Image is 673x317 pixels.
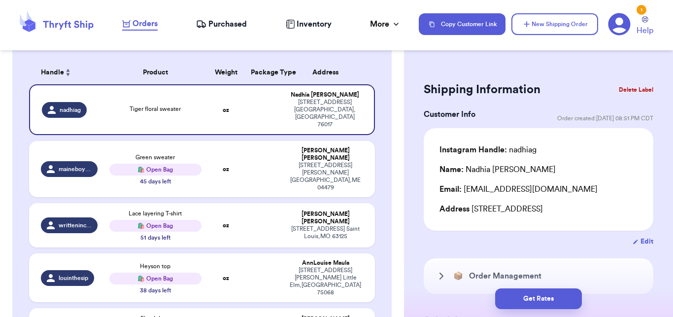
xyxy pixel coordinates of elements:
[469,270,541,282] h3: Order Management
[140,177,171,185] div: 45 days left
[439,164,556,176] div: Nadhia [PERSON_NAME]
[282,61,375,84] th: Address
[637,5,646,15] div: 1
[439,146,507,154] span: Instagram Handle:
[59,165,92,173] span: maineboytngirl
[288,225,363,240] div: [STREET_ADDRESS] Saint Louis , MO 63125
[223,107,229,113] strong: oz
[615,79,657,101] button: Delete Label
[637,25,653,36] span: Help
[286,18,332,30] a: Inventory
[135,154,175,160] span: Green sweater
[637,16,653,36] a: Help
[439,205,470,213] span: Address
[370,18,401,30] div: More
[439,144,537,156] div: nadhiag
[608,13,631,35] a: 1
[453,270,463,282] span: 📦
[140,286,171,294] div: 38 days left
[59,221,92,229] span: writtenincloththrift
[439,203,638,215] div: [STREET_ADDRESS]
[223,166,229,172] strong: oz
[64,67,72,78] button: Sort ascending
[196,18,247,30] a: Purchased
[288,162,363,191] div: [STREET_ADDRESS][PERSON_NAME] [GEOGRAPHIC_DATA] , ME 04479
[109,164,202,176] div: 🛍️ Open Bag
[133,18,158,30] span: Orders
[223,275,229,281] strong: oz
[288,259,363,267] div: AnnLouise Maula
[288,91,362,99] div: Nadhia [PERSON_NAME]
[103,61,207,84] th: Product
[557,114,653,122] span: Order created: [DATE] 08:51 PM CDT
[297,18,332,30] span: Inventory
[109,273,202,284] div: 🛍️ Open Bag
[288,211,363,225] div: [PERSON_NAME] [PERSON_NAME]
[109,220,202,232] div: 🛍️ Open Bag
[122,18,158,31] a: Orders
[140,234,170,242] div: 51 days left
[439,183,638,195] div: [EMAIL_ADDRESS][DOMAIN_NAME]
[245,61,282,84] th: Package Type
[59,274,88,282] span: louinthesip
[424,108,475,120] h3: Customer Info
[439,166,464,174] span: Name:
[419,13,505,35] button: Copy Customer Link
[60,106,81,114] span: nadhiag
[223,222,229,228] strong: oz
[424,82,540,98] h2: Shipping Information
[633,237,653,247] button: Edit
[288,267,363,296] div: [STREET_ADDRESS][PERSON_NAME] Little Elm , [GEOGRAPHIC_DATA] 75068
[207,61,245,84] th: Weight
[41,68,64,78] span: Handle
[129,211,182,216] span: Lace layering T-shirt
[288,99,362,128] div: [STREET_ADDRESS] [GEOGRAPHIC_DATA] , [GEOGRAPHIC_DATA] 76017
[439,185,462,193] span: Email:
[288,147,363,162] div: [PERSON_NAME] [PERSON_NAME]
[495,288,582,309] button: Get Rates
[208,18,247,30] span: Purchased
[511,13,598,35] button: New Shipping Order
[140,263,170,269] span: Heyson top
[130,106,181,112] span: Tiger floral sweater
